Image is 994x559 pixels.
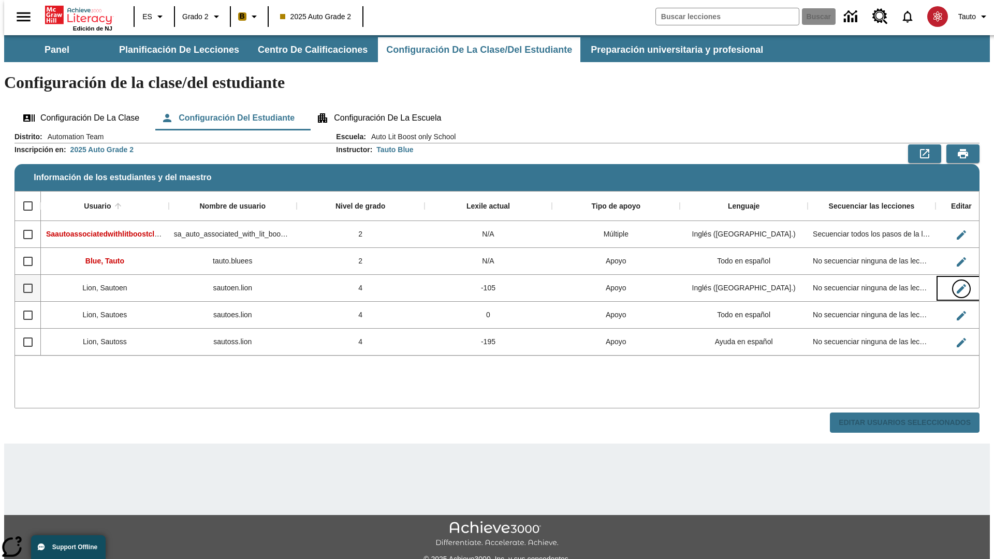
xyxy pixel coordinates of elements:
button: Exportar a CSV [908,144,941,163]
button: Editar Usuario [951,332,972,353]
span: B [240,10,245,23]
button: Configuración de la clase [14,106,148,130]
a: Centro de recursos, Se abrirá en una pestaña nueva. [866,3,894,31]
div: 4 [297,329,425,356]
div: Lexile actual [466,202,510,211]
div: Apoyo [552,275,680,302]
button: Grado: Grado 2, Elige un grado [178,7,227,26]
div: Editar [951,202,972,211]
h2: Inscripción en : [14,145,66,154]
div: N/A [425,248,552,275]
div: Tauto Blue [376,144,413,155]
h1: Configuración de la clase/del estudiante [4,73,990,92]
div: sautoen.lion [169,275,297,302]
span: Saautoassociatedwithlitboostcl, Saautoassociatedwithlitboostcl [46,230,267,238]
button: Editar Usuario [951,225,972,245]
div: Apoyo [552,248,680,275]
div: No secuenciar ninguna de las lecciones [808,329,935,356]
div: Portada [45,4,112,32]
h2: Instructor : [336,145,372,154]
button: Configuración de la clase/del estudiante [378,37,580,62]
div: Subbarra de navegación [4,35,990,62]
div: Usuario [84,202,111,211]
span: Blue, Tauto [85,257,124,265]
span: Auto Lit Boost only School [366,131,456,142]
div: No secuenciar ninguna de las lecciones [808,248,935,275]
div: No secuenciar ninguna de las lecciones [808,275,935,302]
div: sa_auto_associated_with_lit_boost_classes [169,221,297,248]
a: Notificaciones [894,3,921,30]
div: 2 [297,221,425,248]
span: Support Offline [52,543,97,551]
div: Subbarra de navegación [4,37,772,62]
span: Lion, Sautoss [83,337,127,346]
a: Portada [45,5,112,25]
button: Editar Usuario [951,278,972,299]
button: Support Offline [31,535,106,559]
div: 2025 Auto Grade 2 [70,144,134,155]
span: Lion, Sautoes [83,311,127,319]
div: Inglés (EE. UU.) [680,275,808,302]
button: Lenguaje: ES, Selecciona un idioma [138,7,171,26]
button: Escoja un nuevo avatar [921,3,954,30]
button: Editar Usuario [951,252,972,272]
img: Achieve3000 Differentiate Accelerate Achieve [435,521,559,548]
a: Centro de información [838,3,866,31]
div: Ayuda en español [680,329,808,356]
div: -195 [425,329,552,356]
div: -105 [425,275,552,302]
div: Inglés (EE. UU.) [680,221,808,248]
button: Configuración del estudiante [153,106,303,130]
div: 4 [297,302,425,329]
button: Planificación de lecciones [111,37,247,62]
span: Tauto [958,11,976,22]
div: sautoss.lion [169,329,297,356]
span: Lion, Sautoen [82,284,127,292]
button: Editar Usuario [951,305,972,326]
div: Nombre de usuario [199,202,266,211]
span: Grado 2 [182,11,209,22]
div: 0 [425,302,552,329]
button: Preparación universitaria y profesional [582,37,771,62]
span: ES [142,11,152,22]
button: Vista previa de impresión [946,144,980,163]
div: Información de los estudiantes y del maestro [14,131,980,433]
span: Información de los estudiantes y del maestro [34,173,211,182]
span: Edición de NJ [73,25,112,32]
div: 2 [297,248,425,275]
input: Buscar campo [656,8,799,25]
div: 4 [297,275,425,302]
div: Todo en español [680,302,808,329]
span: 2025 Auto Grade 2 [280,11,352,22]
div: Múltiple [552,221,680,248]
h2: Escuela : [336,133,366,141]
button: Perfil/Configuración [954,7,994,26]
div: Secuenciar las lecciones [829,202,915,211]
div: Configuración de la clase/del estudiante [14,106,980,130]
span: Automation Team [42,131,104,142]
div: Lenguaje [728,202,759,211]
div: No secuenciar ninguna de las lecciones [808,302,935,329]
div: sautoes.lion [169,302,297,329]
button: Configuración de la escuela [308,106,449,130]
div: N/A [425,221,552,248]
div: tauto.bluees [169,248,297,275]
img: avatar image [927,6,948,27]
div: Secuenciar todos los pasos de la lección [808,221,935,248]
div: Apoyo [552,329,680,356]
button: Panel [5,37,109,62]
div: Todo en español [680,248,808,275]
button: Centro de calificaciones [250,37,376,62]
h2: Distrito : [14,133,42,141]
button: Boost El color de la clase es anaranjado claro. Cambiar el color de la clase. [234,7,265,26]
div: Nivel de grado [335,202,385,211]
div: Apoyo [552,302,680,329]
button: Abrir el menú lateral [8,2,39,32]
div: Tipo de apoyo [591,202,640,211]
